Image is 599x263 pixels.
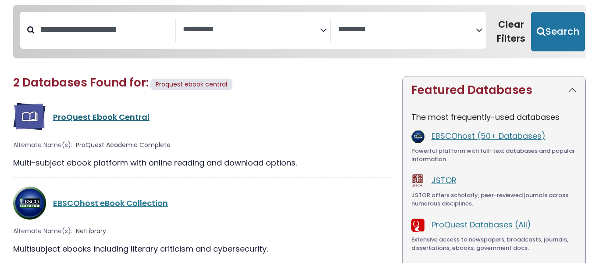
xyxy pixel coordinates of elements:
[13,5,586,58] nav: Search filters
[53,198,168,209] a: EBSCOhost eBook Collection
[76,141,171,150] span: ProQuest Academic Complete
[156,80,227,89] span: Proquest ebook central
[13,75,149,90] span: 2 Databases Found for:
[53,112,150,122] a: ProQuest Ebook Central
[411,191,577,208] div: JSTOR offers scholarly, peer-reviewed journals across numerous disciplines.
[13,227,72,236] span: Alternate Name(s):
[411,111,577,123] p: The most frequently-used databases
[531,12,585,51] button: Submit for Search Results
[491,12,531,51] button: Clear Filters
[431,219,531,230] a: ProQuest Databases (All)
[411,147,577,164] div: Powerful platform with full-text databases and popular information.
[13,141,72,150] span: Alternate Name(s):
[338,25,476,34] textarea: Search
[76,227,106,236] span: NetLibrary
[403,76,585,104] button: Featured Databases
[35,22,175,37] input: Search database by title or keyword
[411,235,577,252] div: Extensive access to newspapers, broadcasts, journals, dissertations, ebooks, government docs.
[13,243,392,255] div: Multisubject ebooks including literary criticism and cybersecurity.
[431,175,456,186] a: JSTOR
[431,130,546,141] a: EBSCOhost (50+ Databases)
[183,25,321,34] textarea: Search
[13,157,392,169] div: Multi-subject ebook platform with online reading and download options.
